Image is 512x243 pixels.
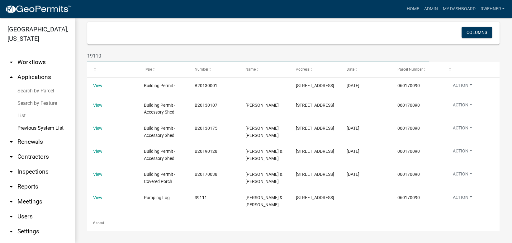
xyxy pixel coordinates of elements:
[195,149,217,154] span: B20190128
[440,3,478,15] a: My Dashboard
[245,67,255,72] span: Name
[245,172,282,184] span: Rachel & Nick Wehner
[144,103,175,115] span: Building Permit - Accessory Shed
[397,83,420,88] span: 060170090
[448,82,477,91] button: Action
[245,149,282,161] span: Rachel & Nick Wehner
[144,67,152,72] span: Type
[448,125,477,134] button: Action
[245,103,278,108] span: Wehner Rachel
[448,148,477,157] button: Action
[448,171,477,180] button: Action
[93,149,102,154] a: View
[93,172,102,177] a: View
[296,67,310,72] span: Address
[87,215,500,231] div: 6 total
[7,228,15,235] i: arrow_drop_down
[7,58,15,66] i: arrow_drop_down
[93,126,102,131] a: View
[189,62,239,77] datatable-header-cell: Number
[7,138,15,146] i: arrow_drop_down
[144,126,175,138] span: Building Permit - Accessory Shed
[421,3,440,15] a: Admin
[195,195,207,200] span: 39111
[290,62,341,77] datatable-header-cell: Address
[341,62,391,77] datatable-header-cell: Date
[195,67,208,72] span: Number
[7,168,15,175] i: arrow_drop_down
[347,67,354,72] span: Date
[397,172,420,177] span: 060170090
[87,49,429,62] input: Search for permits
[397,67,423,72] span: Parcel Number
[245,126,278,138] span: RACHEL& NICK WEHNER
[296,103,334,108] span: 19110 860TH AVE OAKLAND
[93,195,102,200] a: View
[239,62,290,77] datatable-header-cell: Name
[245,195,282,207] span: RACHEL M CHRZ & NICK WEHNER
[391,62,442,77] datatable-header-cell: Parcel Number
[347,172,359,177] span: 4/11/2017
[7,213,15,220] i: arrow_drop_down
[404,3,421,15] a: Home
[7,73,15,81] i: arrow_drop_up
[93,83,102,88] a: View
[195,126,217,131] span: B20130175
[347,83,359,88] span: 5/9/2013
[7,183,15,190] i: arrow_drop_down
[144,83,175,88] span: Building Permit -
[397,195,420,200] span: 060170090
[144,172,175,184] span: Building Permit - Covered Porch
[7,198,15,205] i: arrow_drop_down
[448,102,477,111] button: Action
[397,126,420,131] span: 060170090
[296,83,334,88] span: 19110 860TH AVE OAKLAND
[397,149,420,154] span: 060170090
[296,195,334,200] span: 19110 860TH AVE
[397,103,420,108] span: 060170090
[144,195,170,200] span: Pumping Log
[144,149,175,161] span: Building Permit - Accessory Shed
[296,172,334,177] span: 19110 860TH AVE OAKLAND
[7,153,15,161] i: arrow_drop_down
[296,126,334,131] span: 19110 860TH AVE OAKLAND
[195,83,217,88] span: B20130001
[195,103,217,108] span: B20130107
[195,172,217,177] span: B20170038
[478,3,507,15] a: rwehner
[462,27,492,38] button: Columns
[138,62,189,77] datatable-header-cell: Type
[347,126,359,131] span: 10/10/2013
[296,149,334,154] span: 19110 860TH AVE OAKLAND
[347,149,359,154] span: 8/2/2019
[448,194,477,203] button: Action
[93,103,102,108] a: View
